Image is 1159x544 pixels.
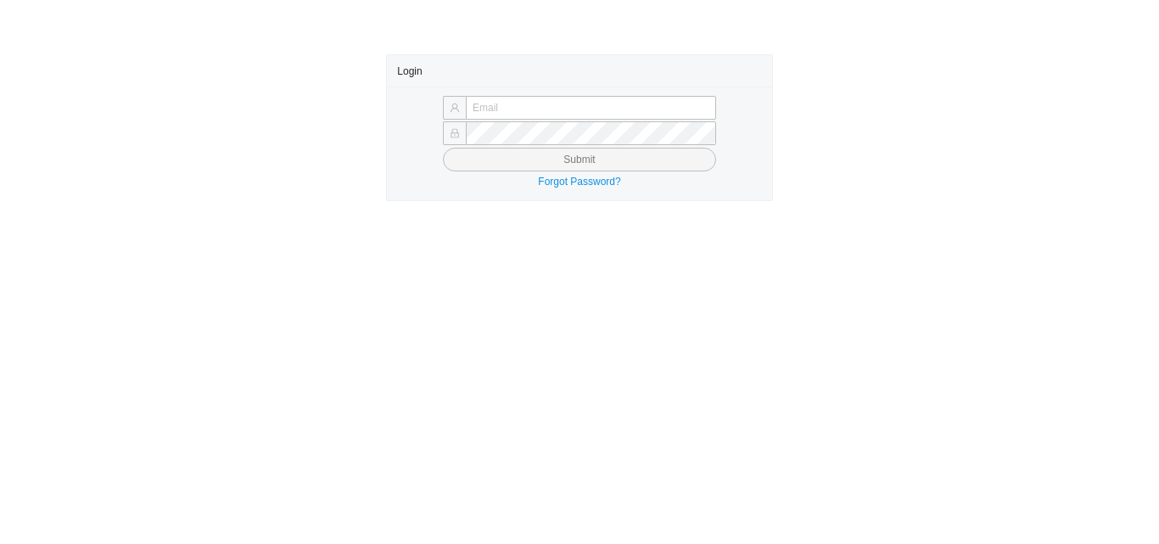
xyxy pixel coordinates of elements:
[538,176,620,188] a: Forgot Password?
[450,103,460,113] span: user
[443,148,716,171] button: Submit
[450,128,460,138] span: lock
[397,55,761,87] div: Login
[466,96,716,120] input: Email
